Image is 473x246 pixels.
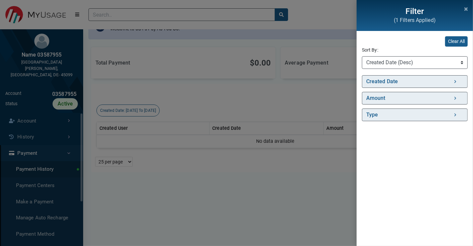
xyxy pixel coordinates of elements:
[365,7,465,16] h2: Filter
[462,1,470,15] button: Close
[362,75,468,88] a: Created Date
[445,36,468,47] button: Clear All
[362,109,468,121] a: Type
[362,47,378,54] label: Sort By:
[362,92,468,105] a: Amount
[365,16,465,24] p: (1 Filters Applied)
